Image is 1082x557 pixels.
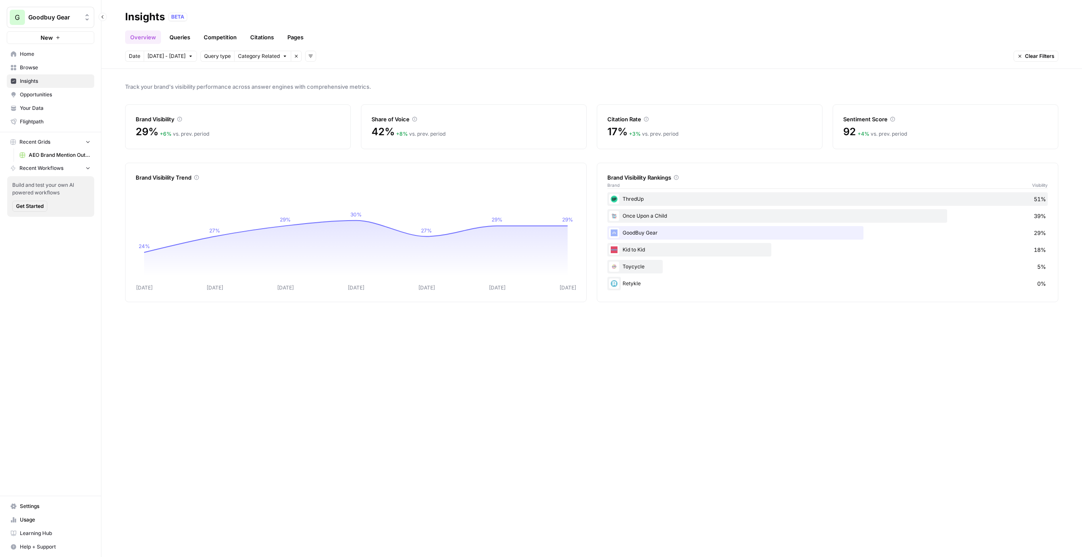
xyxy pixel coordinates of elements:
span: Category Related [238,52,280,60]
span: Flightpath [20,118,90,126]
tspan: [DATE] [560,284,576,291]
span: + 3 % [629,131,641,137]
span: 51% [1034,195,1046,203]
tspan: [DATE] [136,284,153,291]
button: Workspace: Goodbuy Gear [7,7,94,28]
span: 0% [1037,279,1046,288]
a: Flightpath [7,115,94,128]
span: Opportunities [20,91,90,98]
button: Get Started [12,201,47,212]
span: Recent Grids [19,138,50,146]
div: Sentiment Score [843,115,1048,123]
span: Visibility [1032,182,1048,188]
a: Insights [7,74,94,88]
span: Build and test your own AI powered workflows [12,181,89,197]
div: vs. prev. period [160,130,209,138]
div: Kid to Kid [607,243,1048,257]
tspan: 24% [139,243,150,249]
button: Help + Support [7,540,94,554]
span: + 4 % [858,131,869,137]
tspan: 29% [280,216,291,223]
div: ThredUp [607,192,1048,206]
a: Queries [164,30,195,44]
a: Overview [125,30,161,44]
div: vs. prev. period [629,130,678,138]
span: [DATE] - [DATE] [148,52,186,60]
a: Learning Hub [7,527,94,540]
span: Date [129,52,140,60]
span: 92 [843,125,856,139]
tspan: 29% [492,216,503,223]
span: Recent Workflows [19,164,63,172]
a: Settings [7,500,94,513]
img: a40hqxhm8szh0ej2eu9sqt79yi3r [609,245,619,255]
a: Opportunities [7,88,94,101]
div: vs. prev. period [396,130,445,138]
tspan: [DATE] [489,284,505,291]
button: New [7,31,94,44]
a: Competition [199,30,242,44]
div: Citation Rate [607,115,812,123]
span: Get Started [16,202,44,210]
img: q8ulibdnrh1ea8189jrc2ybukl8s [609,228,619,238]
button: Clear Filters [1014,51,1058,62]
span: 18% [1034,246,1046,254]
a: Browse [7,61,94,74]
tspan: [DATE] [418,284,435,291]
span: Goodbuy Gear [28,13,79,22]
div: BETA [168,13,187,21]
img: qev8ers2b11hztfznmo08thsi9cm [609,194,619,204]
span: Home [20,50,90,58]
span: + 8 % [396,131,408,137]
span: Query type [204,52,231,60]
img: kp264n42w8prb17iugeyhijp4fjp [609,278,619,289]
div: Toycycle [607,260,1048,273]
div: Share of Voice [372,115,576,123]
img: luw0yxt9q4agfpoeeypo6jyc67rf [609,211,619,221]
span: 29% [1034,229,1046,237]
span: Learning Hub [20,530,90,537]
img: rygom2a5rbz544sl3oulghh8lurx [609,262,619,272]
span: Track your brand's visibility performance across answer engines with comprehensive metrics. [125,82,1058,91]
span: 29% [136,125,158,139]
a: Home [7,47,94,61]
div: Retykle [607,277,1048,290]
tspan: 30% [350,211,362,218]
span: Brand [607,182,620,188]
span: + 6 % [160,131,172,137]
tspan: 27% [209,227,220,234]
span: Your Data [20,104,90,112]
div: Insights [125,10,165,24]
a: AEO Brand Mention Outreach [16,148,94,162]
tspan: [DATE] [348,284,364,291]
div: GoodBuy Gear [607,226,1048,240]
a: Citations [245,30,279,44]
div: Once Upon a Child [607,209,1048,223]
div: vs. prev. period [858,130,907,138]
span: G [15,12,20,22]
a: Pages [282,30,309,44]
button: Category Related [234,51,291,62]
span: Clear Filters [1025,52,1055,60]
div: Brand Visibility Rankings [607,173,1048,182]
tspan: [DATE] [277,284,294,291]
span: Help + Support [20,543,90,551]
span: 17% [607,125,627,139]
div: Brand Visibility Trend [136,173,576,182]
span: 39% [1034,212,1046,220]
tspan: 27% [421,227,432,234]
button: Recent Workflows [7,162,94,175]
span: 42% [372,125,394,139]
a: Usage [7,513,94,527]
div: Brand Visibility [136,115,340,123]
a: Your Data [7,101,94,115]
span: Browse [20,64,90,71]
span: Settings [20,502,90,510]
span: 5% [1037,262,1046,271]
span: Insights [20,77,90,85]
span: Usage [20,516,90,524]
span: AEO Brand Mention Outreach [29,151,90,159]
span: New [41,33,53,42]
button: Recent Grids [7,136,94,148]
tspan: 29% [562,216,573,223]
